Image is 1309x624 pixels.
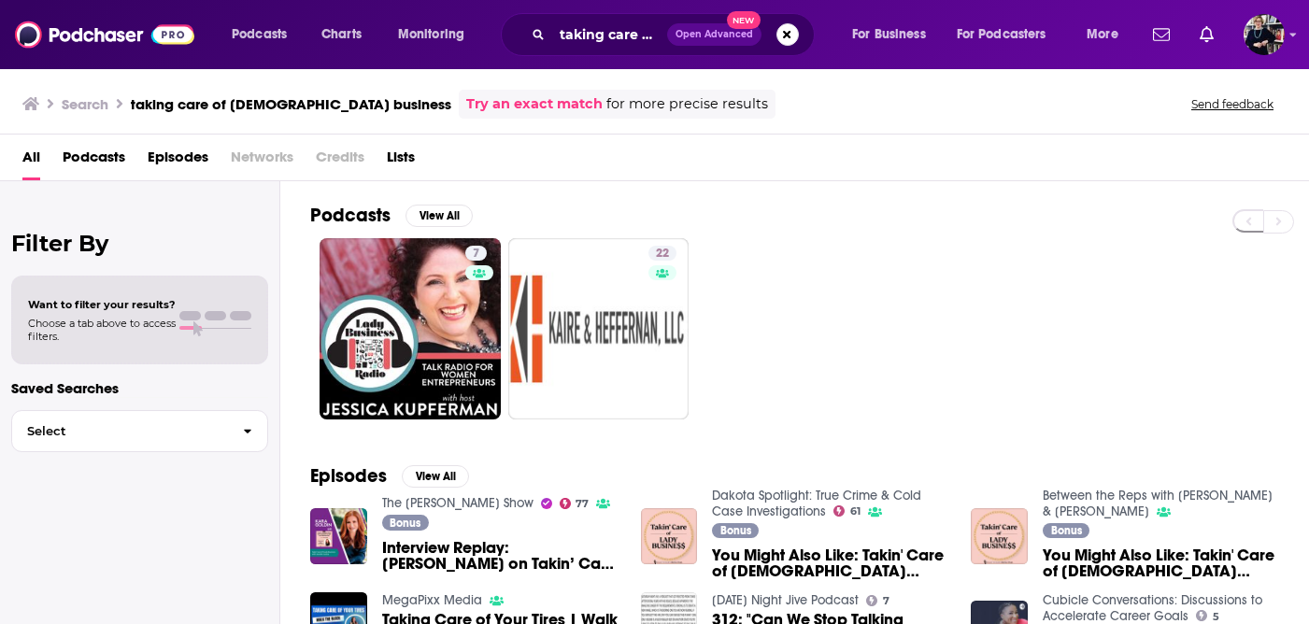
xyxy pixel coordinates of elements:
a: Between the Reps with Brooke Ence & Jeanna Cianciarulo [1043,488,1273,519]
a: PodcastsView All [310,204,473,227]
img: Podchaser - Follow, Share and Rate Podcasts [15,17,194,52]
a: All [22,142,40,180]
a: 77 [560,498,590,509]
a: Dakota Spotlight: True Crime & Cold Case Investigations [712,488,921,519]
a: MegaPixx Media [382,592,482,608]
a: You Might Also Like: Takin' Care of Lady Business® [712,547,948,579]
a: Episodes [148,142,208,180]
span: For Business [852,21,926,48]
button: View All [406,205,473,227]
button: Select [11,410,268,452]
h3: taking care of [DEMOGRAPHIC_DATA] business [131,95,451,113]
span: for more precise results [606,93,768,115]
a: Try an exact match [466,93,603,115]
a: The Kara Goldin Show [382,495,534,511]
span: 7 [883,597,889,605]
span: Logged in as ndewey [1244,14,1285,55]
input: Search podcasts, credits, & more... [552,20,667,50]
img: You Might Also Like: Takin' Care of Lady Business® [641,508,698,565]
a: Podcasts [63,142,125,180]
img: Interview Replay: Kara on Takin’ Care Of Lady Business [310,508,367,565]
button: Show profile menu [1244,14,1285,55]
span: For Podcasters [957,21,1046,48]
a: 7 [866,595,889,606]
span: More [1087,21,1118,48]
span: Monitoring [398,21,464,48]
span: You Might Also Like: Takin' Care of [DEMOGRAPHIC_DATA] Business® [712,547,948,579]
span: 22 [656,245,669,263]
button: open menu [945,20,1074,50]
a: You Might Also Like: Takin' Care of Lady Business® [1043,547,1279,579]
a: Saturday Night Jive Podcast [712,592,859,608]
span: Networks [231,142,293,180]
a: 7 [465,246,487,261]
a: Cubicle Conversations: Discussions to Accelerate Career Goals [1043,592,1262,624]
a: Lists [387,142,415,180]
h2: Filter By [11,230,268,257]
img: User Profile [1244,14,1285,55]
span: Charts [321,21,362,48]
a: 5 [1196,610,1219,621]
span: Credits [316,142,364,180]
span: Bonus [1051,525,1082,536]
span: Open Advanced [676,30,753,39]
span: Select [12,425,228,437]
span: You Might Also Like: Takin' Care of [DEMOGRAPHIC_DATA] Business® [1043,547,1279,579]
a: 7 [320,238,501,419]
span: New [727,11,761,29]
span: Bonus [720,525,751,536]
span: 61 [850,507,861,516]
button: open menu [219,20,311,50]
span: 77 [576,500,589,508]
button: open menu [385,20,489,50]
span: Podcasts [232,21,287,48]
button: Send feedback [1186,96,1279,112]
a: Show notifications dropdown [1145,19,1177,50]
button: open menu [839,20,949,50]
button: View All [402,465,469,488]
h2: Episodes [310,464,387,488]
h3: Search [62,95,108,113]
div: Search podcasts, credits, & more... [519,13,832,56]
a: EpisodesView All [310,464,469,488]
p: Saved Searches [11,379,268,397]
a: 61 [833,505,861,517]
h2: Podcasts [310,204,391,227]
a: 22 [508,238,690,419]
button: open menu [1074,20,1142,50]
span: 7 [473,245,479,263]
span: Bonus [390,518,420,529]
img: You Might Also Like: Takin' Care of Lady Business® [971,508,1028,565]
span: Choose a tab above to access filters. [28,317,176,343]
a: Charts [309,20,373,50]
a: 22 [648,246,676,261]
span: Interview Replay: [PERSON_NAME] on Takin’ Care Of [DEMOGRAPHIC_DATA] Business [382,540,619,572]
span: Want to filter your results? [28,298,176,311]
span: 5 [1213,613,1219,621]
a: Show notifications dropdown [1192,19,1221,50]
a: Interview Replay: Kara on Takin’ Care Of Lady Business [382,540,619,572]
button: Open AdvancedNew [667,23,761,46]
